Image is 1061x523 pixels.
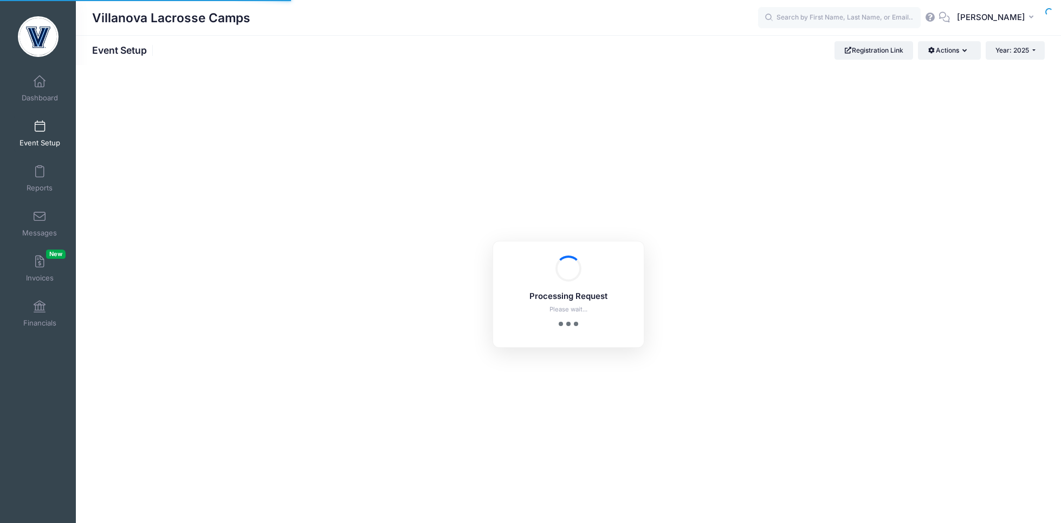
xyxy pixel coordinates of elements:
span: Event Setup [20,138,60,148]
p: Please wait... [507,305,630,314]
a: Messages [14,205,66,243]
a: InvoicesNew [14,250,66,288]
button: Actions [918,41,980,60]
a: Financials [14,295,66,333]
a: Registration Link [834,41,913,60]
span: Financials [23,318,56,328]
a: Dashboard [14,69,66,107]
button: Year: 2025 [986,41,1045,60]
button: [PERSON_NAME] [950,5,1045,30]
span: Reports [27,183,53,193]
h1: Villanova Lacrosse Camps [92,5,250,30]
span: Messages [22,228,57,238]
h1: Event Setup [92,44,156,56]
a: Event Setup [14,114,66,152]
a: Reports [14,160,66,197]
h5: Processing Request [507,292,630,302]
span: Dashboard [22,93,58,103]
input: Search by First Name, Last Name, or Email... [758,7,921,29]
span: Year: 2025 [995,46,1029,54]
span: [PERSON_NAME] [957,11,1025,23]
span: Invoices [26,273,54,283]
span: New [46,250,66,259]
img: Villanova Lacrosse Camps [18,16,59,57]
